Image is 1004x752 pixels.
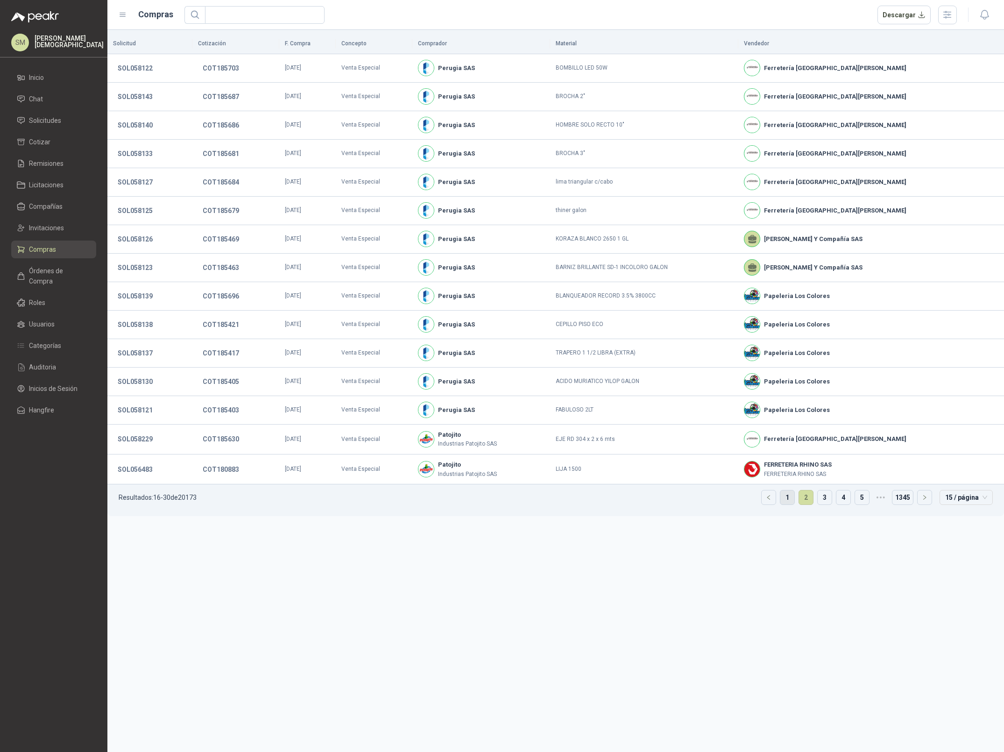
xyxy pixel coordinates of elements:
img: Company Logo [418,231,434,247]
a: 5 [855,490,869,504]
img: Company Logo [418,60,434,76]
b: Ferretería [GEOGRAPHIC_DATA][PERSON_NAME] [764,177,906,187]
td: Venta Especial [336,225,412,254]
img: Company Logo [744,174,760,190]
span: right [922,495,927,500]
a: Invitaciones [11,219,96,237]
button: COT185469 [198,231,244,248]
img: Company Logo [418,146,434,161]
div: SM [11,34,29,51]
img: Company Logo [418,374,434,389]
button: SOL058121 [113,402,157,419]
td: BLANQUEADOR RECORD 3.5% 3800CC [550,282,739,311]
button: left [762,490,776,504]
b: Ferretería [GEOGRAPHIC_DATA][PERSON_NAME] [764,64,906,73]
span: [DATE] [285,292,301,299]
th: Vendedor [738,34,1004,54]
td: BOMBILLO LED 50W [550,54,739,83]
span: Inicio [29,72,44,83]
b: Patojito [438,460,497,469]
a: Chat [11,90,96,108]
b: [PERSON_NAME] Y Compañía SAS [764,263,863,272]
a: Roles [11,294,96,312]
b: Perugia SAS [438,64,475,73]
button: SOL058133 [113,145,157,162]
span: [DATE] [285,93,301,99]
button: Descargar [877,6,931,24]
button: SOL058123 [113,259,157,276]
td: Venta Especial [336,54,412,83]
span: Usuarios [29,319,55,329]
button: COT185417 [198,345,244,362]
span: [DATE] [285,207,301,213]
button: SOL058139 [113,288,157,305]
b: Perugia SAS [438,177,475,187]
li: 1 [780,490,795,505]
button: COT185696 [198,288,244,305]
button: COT180883 [198,461,244,478]
button: COT185679 [198,202,244,219]
b: Ferretería [GEOGRAPHIC_DATA][PERSON_NAME] [764,92,906,101]
button: right [918,490,932,504]
td: LIJA 1500 [550,454,739,484]
a: 1 [780,490,794,504]
b: Perugia SAS [438,348,475,358]
button: COT185687 [198,88,244,105]
img: Company Logo [744,345,760,361]
td: Venta Especial [336,140,412,168]
b: Perugia SAS [438,234,475,244]
b: Perugia SAS [438,263,475,272]
b: Ferretería [GEOGRAPHIC_DATA][PERSON_NAME] [764,434,906,444]
b: Perugia SAS [438,320,475,329]
b: Papeleria Los Colores [764,405,830,415]
img: Company Logo [418,288,434,304]
td: Venta Especial [336,83,412,111]
td: thiner galon [550,197,739,225]
button: COT185403 [198,402,244,419]
td: Venta Especial [336,168,412,197]
td: Venta Especial [336,254,412,282]
th: Concepto [336,34,412,54]
th: F. Compra [279,34,336,54]
td: BARNIZ BRILLANTE SD-1 INCOLORO GALON [550,254,739,282]
span: [DATE] [285,178,301,185]
img: Company Logo [744,117,760,133]
a: 2 [799,490,813,504]
span: [DATE] [285,321,301,327]
b: Perugia SAS [438,92,475,101]
th: Comprador [412,34,550,54]
a: 3 [818,490,832,504]
img: Company Logo [418,89,434,104]
span: Órdenes de Compra [29,266,87,286]
img: Company Logo [418,117,434,133]
a: Categorías [11,337,96,355]
button: SOL058122 [113,60,157,77]
li: 5 [855,490,870,505]
a: Hangfire [11,401,96,419]
b: Perugia SAS [438,405,475,415]
li: 4 [836,490,851,505]
td: Venta Especial [336,425,412,454]
td: Venta Especial [336,111,412,140]
a: 4 [836,490,850,504]
td: Venta Especial [336,282,412,311]
button: SOL058138 [113,316,157,333]
li: 1345 [892,490,913,505]
a: Auditoria [11,358,96,376]
span: Roles [29,298,45,308]
td: lima triangular c/cabo [550,168,739,197]
button: SOL058127 [113,174,157,191]
b: Perugia SAS [438,377,475,386]
a: Usuarios [11,315,96,333]
span: Invitaciones [29,223,64,233]
button: SOL058130 [113,373,157,390]
span: left [766,495,771,500]
img: Company Logo [418,402,434,418]
b: Papeleria Los Colores [764,348,830,358]
a: Inicio [11,69,96,86]
button: SOL058140 [113,117,157,134]
th: Material [550,34,739,54]
b: Ferretería [GEOGRAPHIC_DATA][PERSON_NAME] [764,149,906,158]
span: [DATE] [285,406,301,413]
a: Cotizar [11,133,96,151]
